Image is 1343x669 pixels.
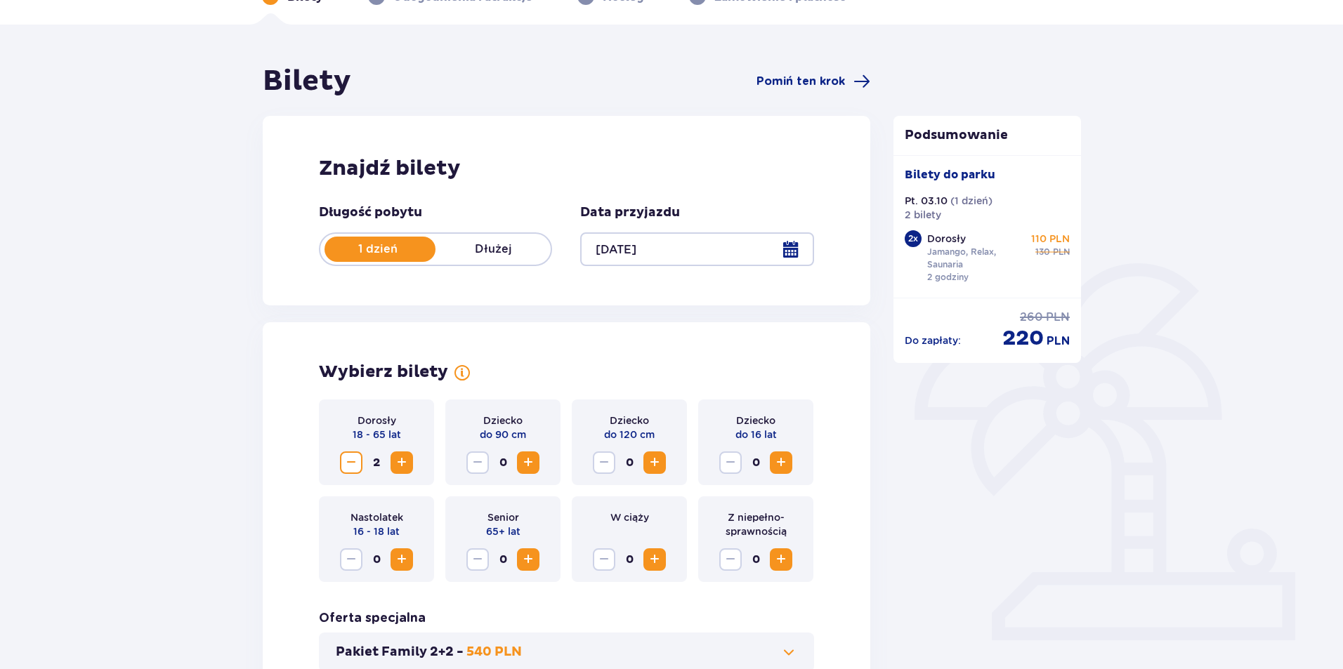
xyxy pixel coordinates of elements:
[927,232,966,246] p: Dorosły
[736,413,775,428] p: Dziecko
[483,413,523,428] p: Dziecko
[365,548,388,571] span: 0
[391,548,413,571] button: Increase
[1047,333,1070,349] p: PLN
[319,155,814,182] h2: Znajdź bilety
[466,451,489,474] button: Decrease
[905,167,995,183] p: Bilety do parku
[593,548,615,571] button: Decrease
[905,333,961,347] p: Do zapłaty :
[927,246,1024,271] p: Jamango, Relax, Saunaria
[319,610,426,627] p: Oferta specjalna
[319,204,422,221] p: Długość pobytu
[391,451,413,474] button: Increase
[365,451,388,474] span: 2
[950,194,992,208] p: ( 1 dzień )
[1002,325,1044,352] p: 220
[1046,310,1070,325] p: PLN
[1020,310,1043,325] p: 260
[319,362,448,383] p: Wybierz bilety
[492,548,514,571] span: 0
[709,510,802,538] p: Z niepełno­sprawnością
[353,428,401,442] p: 18 - 65 lat
[770,451,792,474] button: Increase
[610,413,649,428] p: Dziecko
[745,451,767,474] span: 0
[893,127,1082,144] p: Podsumowanie
[486,524,520,538] p: 65+ lat
[905,194,948,208] p: Pt. 03.10
[1031,232,1070,246] p: 110 PLN
[756,74,845,89] span: Pomiń ten krok
[927,271,969,284] p: 2 godziny
[353,524,400,538] p: 16 - 18 lat
[340,548,362,571] button: Decrease
[905,230,922,247] div: 2 x
[719,451,742,474] button: Decrease
[340,451,362,474] button: Decrease
[466,548,489,571] button: Decrease
[263,64,351,99] h1: Bilety
[745,548,767,571] span: 0
[770,548,792,571] button: Increase
[905,208,941,222] p: 2 bilety
[351,510,403,524] p: Nastolatek
[492,451,514,474] span: 0
[517,548,539,571] button: Increase
[435,241,551,257] p: Dłużej
[719,548,742,571] button: Decrease
[643,451,666,474] button: Increase
[618,548,641,571] span: 0
[320,241,435,257] p: 1 dzień
[1053,246,1070,258] p: PLN
[336,644,797,661] button: Pakiet Family 2+2 -540 PLN
[593,451,615,474] button: Decrease
[580,204,680,221] p: Data przyjazdu
[604,428,655,442] p: do 120 cm
[735,428,777,442] p: do 16 lat
[618,451,641,474] span: 0
[487,510,519,524] p: Senior
[480,428,526,442] p: do 90 cm
[358,413,396,428] p: Dorosły
[643,548,666,571] button: Increase
[336,644,464,661] p: Pakiet Family 2+2 -
[466,644,522,661] p: 540 PLN
[517,451,539,474] button: Increase
[1035,246,1050,258] p: 130
[610,510,649,524] p: W ciąży
[756,73,870,90] a: Pomiń ten krok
